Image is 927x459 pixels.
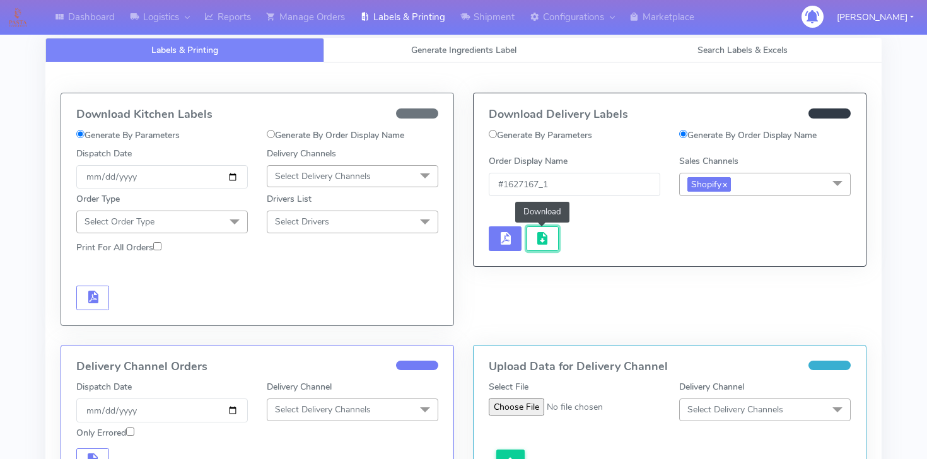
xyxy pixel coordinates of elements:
[827,4,923,30] button: [PERSON_NAME]
[687,177,731,192] span: Shopify
[275,404,371,415] span: Select Delivery Channels
[151,44,218,56] span: Labels & Printing
[489,130,497,138] input: Generate By Parameters
[76,147,132,160] label: Dispatch Date
[76,241,161,254] label: Print For All Orders
[489,108,851,121] h4: Download Delivery Labels
[45,38,882,62] ul: Tabs
[267,380,332,393] label: Delivery Channel
[267,147,336,160] label: Delivery Channels
[411,44,516,56] span: Generate Ingredients Label
[76,130,85,138] input: Generate By Parameters
[76,380,132,393] label: Dispatch Date
[697,44,788,56] span: Search Labels & Excels
[126,427,134,436] input: Only Errored
[721,177,727,190] a: x
[275,216,329,228] span: Select Drivers
[76,192,120,206] label: Order Type
[76,129,180,142] label: Generate By Parameters
[85,216,154,228] span: Select Order Type
[76,361,438,373] h4: Delivery Channel Orders
[275,170,371,182] span: Select Delivery Channels
[679,129,817,142] label: Generate By Order Display Name
[76,426,134,439] label: Only Errored
[489,129,592,142] label: Generate By Parameters
[76,108,438,121] h4: Download Kitchen Labels
[489,154,568,168] label: Order Display Name
[679,130,687,138] input: Generate By Order Display Name
[153,242,161,250] input: Print For All Orders
[267,192,312,206] label: Drivers List
[267,130,275,138] input: Generate By Order Display Name
[489,361,851,373] h4: Upload Data for Delivery Channel
[489,380,528,393] label: Select File
[267,129,404,142] label: Generate By Order Display Name
[679,154,738,168] label: Sales Channels
[687,404,783,415] span: Select Delivery Channels
[679,380,744,393] label: Delivery Channel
